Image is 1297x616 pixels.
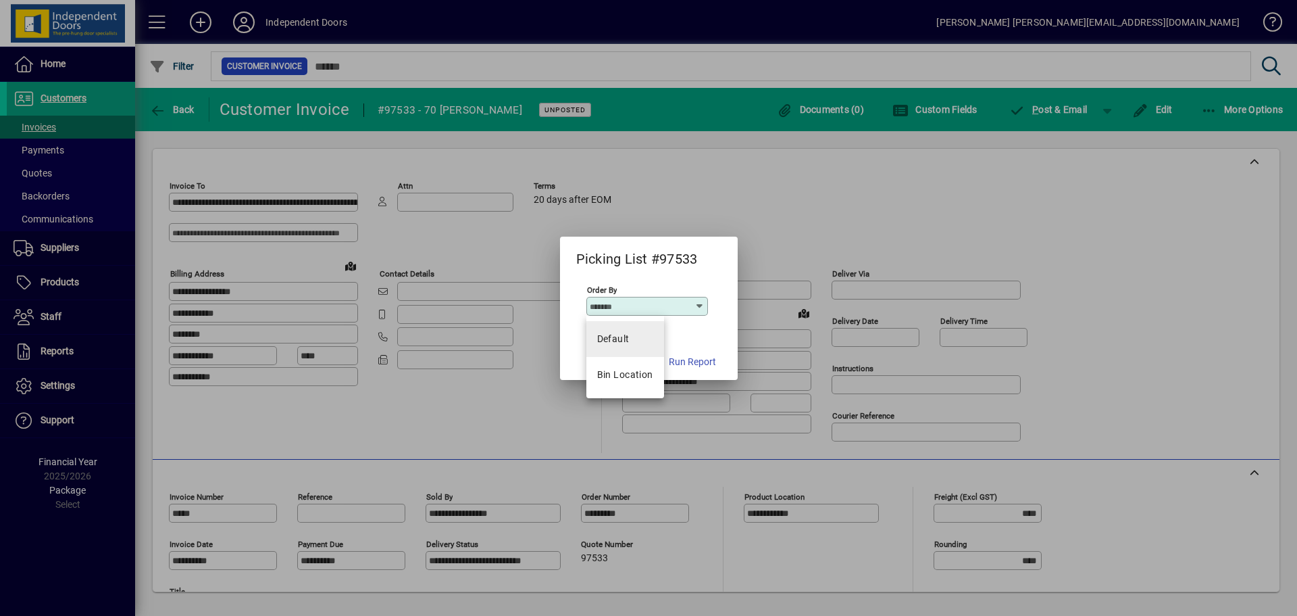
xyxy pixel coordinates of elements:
span: Run Report [669,355,716,369]
mat-label: Order By [587,285,617,294]
mat-option: Bin Location [586,357,664,393]
button: Run Report [663,350,721,375]
div: Bin Location [597,368,653,382]
h2: Picking List #97533 [560,237,714,270]
span: Default [597,332,630,346]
